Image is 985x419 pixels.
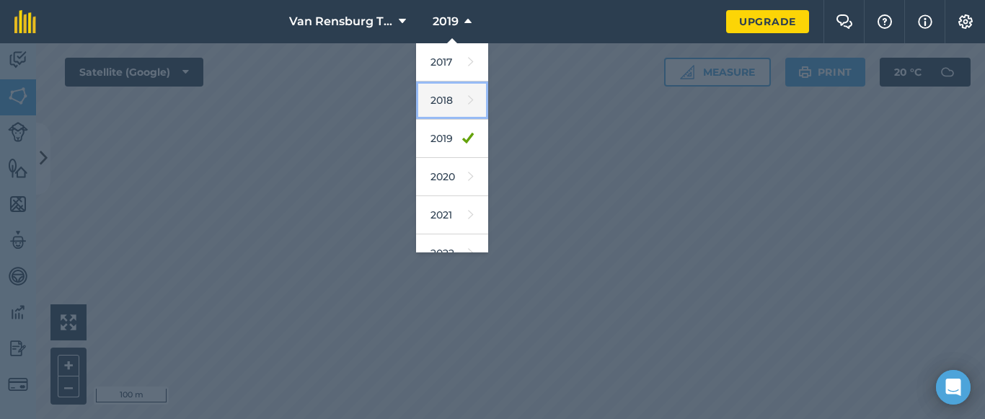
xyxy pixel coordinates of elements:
a: Upgrade [726,10,809,33]
a: 2019 [416,120,488,158]
a: 2022 [416,234,488,273]
a: 2017 [416,43,488,81]
a: 2018 [416,81,488,120]
img: fieldmargin Logo [14,10,36,33]
a: 2021 [416,196,488,234]
div: Open Intercom Messenger [936,370,971,405]
img: svg+xml;base64,PHN2ZyB4bWxucz0iaHR0cDovL3d3dy53My5vcmcvMjAwMC9zdmciIHdpZHRoPSIxNyIgaGVpZ2h0PSIxNy... [918,13,932,30]
a: 2020 [416,158,488,196]
span: 2019 [433,13,459,30]
img: Two speech bubbles overlapping with the left bubble in the forefront [836,14,853,29]
img: A cog icon [957,14,974,29]
img: A question mark icon [876,14,893,29]
span: Van Rensburg Trust [289,13,393,30]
